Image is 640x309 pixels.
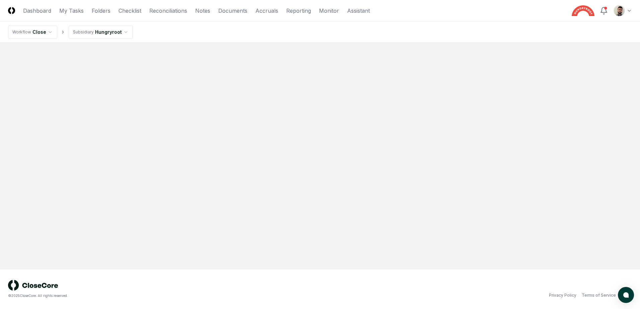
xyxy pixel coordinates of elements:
a: Checklist [118,7,141,15]
img: Hungryroot logo [572,5,594,16]
img: logo [8,280,58,291]
a: My Tasks [59,7,84,15]
a: Monitor [319,7,339,15]
a: Privacy Policy [549,292,576,298]
a: Folders [92,7,110,15]
img: d09822cc-9b6d-4858-8d66-9570c114c672_214030b4-299a-48fd-ad93-fc7c7aef54c6.png [614,5,625,16]
div: Workflow [12,29,31,35]
div: Subsidiary [73,29,94,35]
nav: breadcrumb [8,25,133,39]
a: Terms of Service [582,292,616,298]
a: Assistant [347,7,370,15]
img: Logo [8,7,15,14]
a: Dashboard [23,7,51,15]
button: atlas-launcher [618,287,634,303]
a: Reporting [286,7,311,15]
a: Reconciliations [149,7,187,15]
a: Notes [195,7,210,15]
a: Documents [218,7,247,15]
a: Accruals [255,7,278,15]
div: © 2025 CloseCore. All rights reserved. [8,293,320,298]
